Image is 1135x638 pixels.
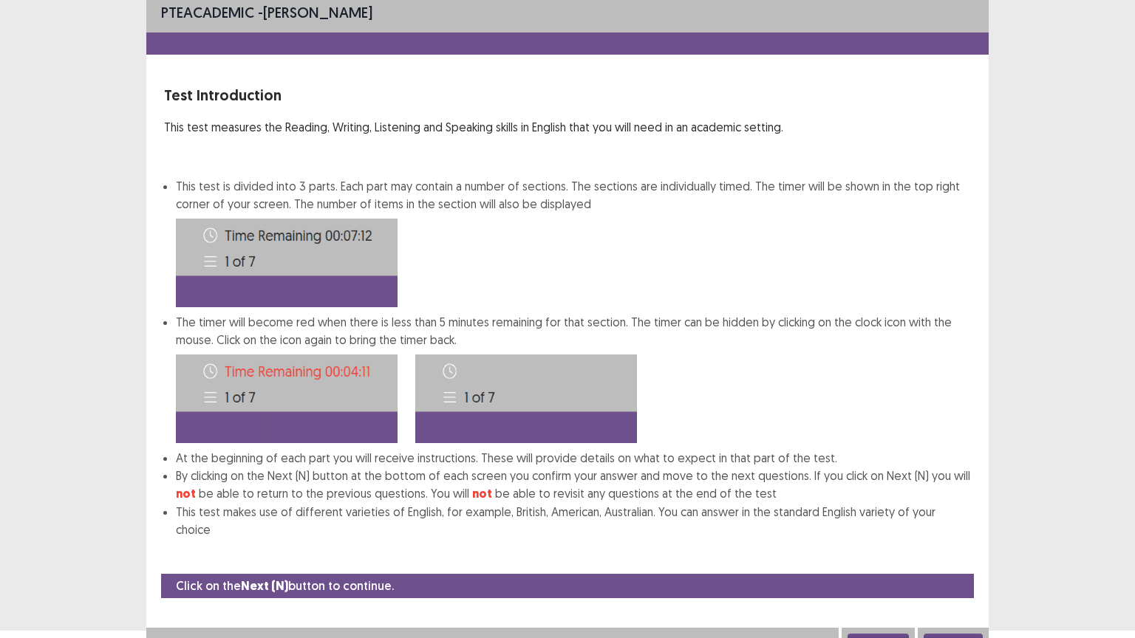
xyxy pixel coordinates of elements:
[176,503,971,538] li: This test makes use of different varieties of English, for example, British, American, Australian...
[176,219,398,307] img: Time-image
[164,118,971,136] p: This test measures the Reading, Writing, Listening and Speaking skills in English that you will n...
[161,3,254,21] span: PTE academic
[176,486,196,501] strong: not
[241,578,288,594] strong: Next (N)
[176,467,971,503] li: By clicking on the Next (N) button at the bottom of each screen you confirm your answer and move ...
[472,486,492,501] strong: not
[176,177,971,307] li: This test is divided into 3 parts. Each part may contain a number of sections. The sections are i...
[164,84,971,106] p: Test Introduction
[176,354,398,443] img: Time-image
[161,1,372,24] p: - [PERSON_NAME]
[415,354,637,443] img: Time-image
[176,577,394,595] p: Click on the button to continue.
[176,449,971,467] li: At the beginning of each part you will receive instructions. These will provide details on what t...
[176,313,971,449] li: The timer will become red when there is less than 5 minutes remaining for that section. The timer...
